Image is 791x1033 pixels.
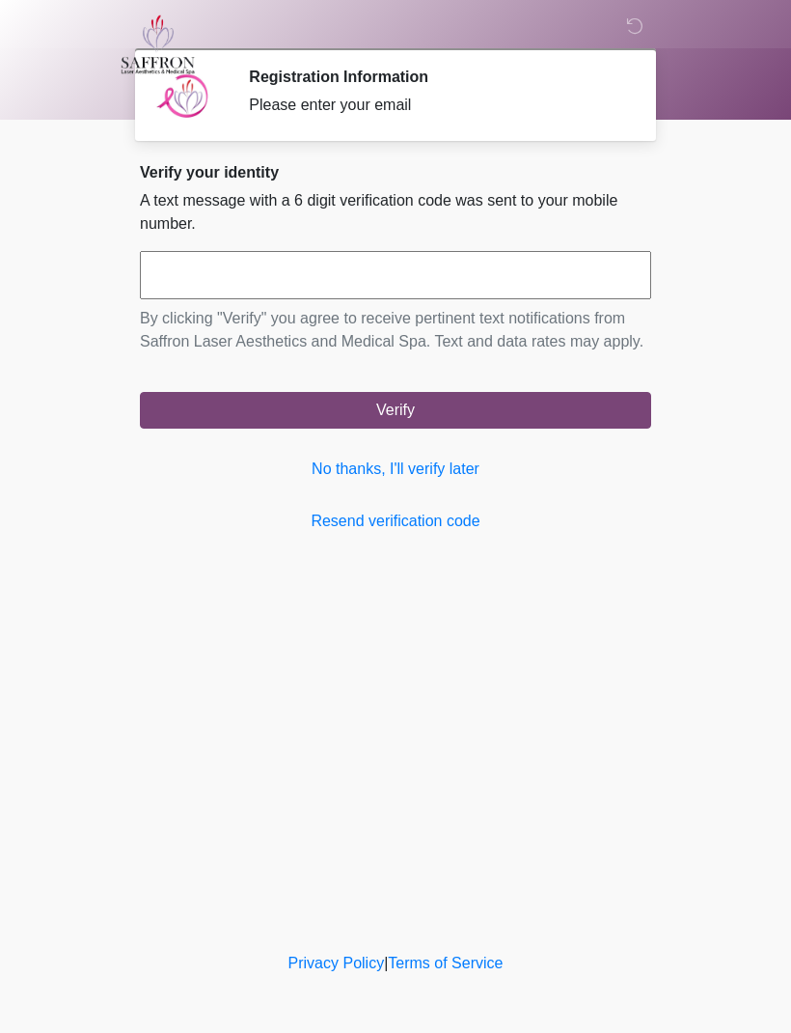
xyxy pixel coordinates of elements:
[384,955,388,971] a: |
[140,458,651,481] a: No thanks, I'll verify later
[288,955,385,971] a: Privacy Policy
[140,307,651,353] p: By clicking "Verify" you agree to receive pertinent text notifications from Saffron Laser Aesthet...
[140,189,651,236] p: A text message with a 6 digit verification code was sent to your mobile number.
[154,68,212,126] img: Agent Avatar
[249,94,622,117] div: Please enter your email
[140,392,651,429] button: Verify
[121,14,196,74] img: Saffron Laser Aesthetics and Medical Spa Logo
[388,955,503,971] a: Terms of Service
[140,163,651,181] h2: Verify your identity
[140,510,651,533] a: Resend verification code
